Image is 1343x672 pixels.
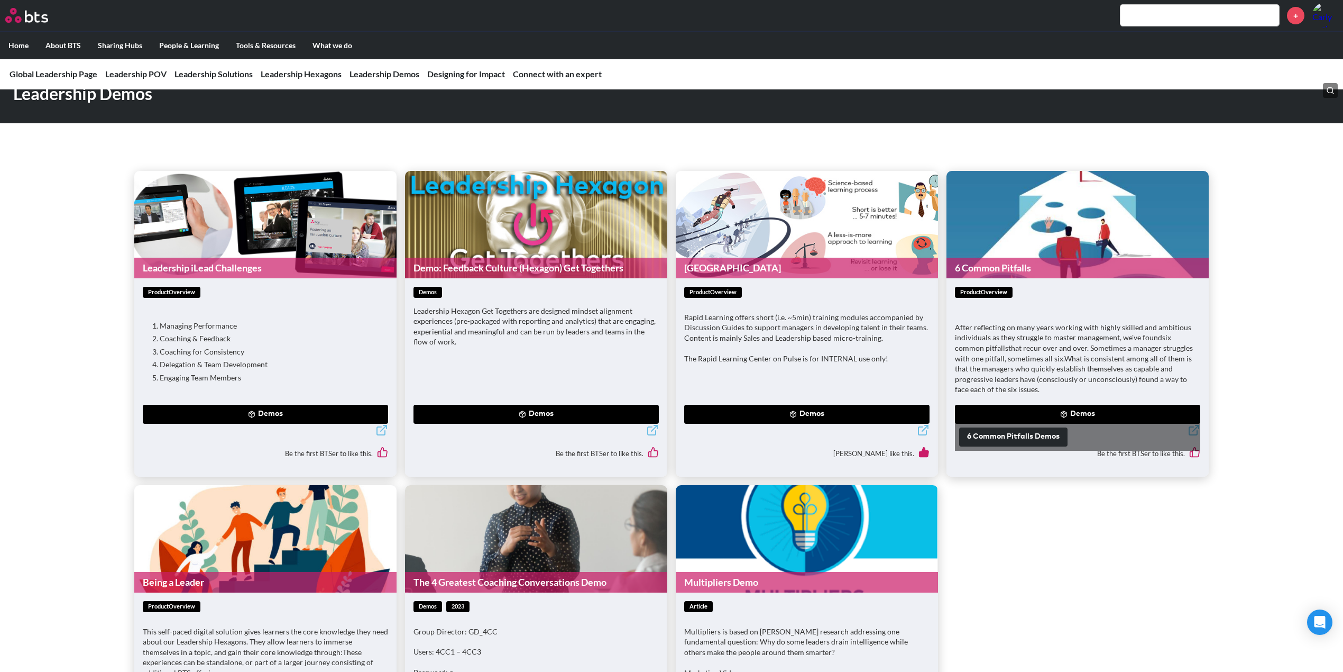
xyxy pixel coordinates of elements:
li: Coaching & Feedback [160,333,380,344]
p: Group Director: GD_4CC [413,626,659,637]
div: [PERSON_NAME] like this. [684,439,930,469]
a: External link [917,424,930,439]
a: Multipliers Demo [676,572,938,593]
p: Users: 4CC1 – 4CC3 [413,647,659,657]
h1: Leadership Demos [13,82,935,106]
span: article [684,601,713,612]
a: External link [646,424,659,439]
p: Leadership Hexagon Get Togethers are designed mindset alignment experiences (pre-packaged with re... [413,306,659,347]
button: Demos [955,405,1200,424]
a: The 4 Greatest Coaching Conversations Demo [405,572,667,593]
a: Leadership Demos [349,69,419,79]
p: After reflecting on many years working with highly skilled and ambitious individuals as they stru... [955,322,1200,395]
a: Connect with an expert [513,69,602,79]
button: 6 Common Pitfalls Demos [959,428,1068,447]
label: People & Learning [151,32,227,59]
img: BTS Logo [5,8,48,23]
button: Demos [143,405,388,424]
a: Designing for Impact [427,69,505,79]
li: Delegation & Team Development [160,359,380,370]
p: Rapid Learning offers short (i.e. ~5min) training modules accompanied by Discussion Guides to sup... [684,312,930,343]
p: Multipliers is based on [PERSON_NAME] research addressing one fundamental question: Why do some l... [684,626,930,658]
img: Carly Krei-Apolinario [1312,3,1338,28]
a: Go home [5,8,68,23]
span: 2023 [446,601,470,612]
label: What we do [304,32,361,59]
span: productOverview [143,601,200,612]
a: Leadership Hexagons [261,69,342,79]
a: Being a Leader [134,572,397,593]
a: Demo: Feedback Culture (Hexagon) Get Togethers [405,258,667,278]
span: productOverview [684,287,742,298]
div: Be the first BTSer to like this. [143,439,388,469]
a: Leadership POV [105,69,167,79]
a: Global Leadership Page [10,69,97,79]
button: Demos [413,405,659,424]
label: About BTS [37,32,89,59]
a: + [1287,7,1304,24]
a: External link [375,424,388,439]
button: Demos [684,405,930,424]
li: Engaging Team Members [160,373,380,383]
a: Leadership iLead Challenges [134,258,397,278]
a: Profile [1312,3,1338,28]
li: Managing Performance [160,321,380,331]
label: Sharing Hubs [89,32,151,59]
li: Coaching for Consistency [160,347,380,357]
a: 6 Common Pitfalls [946,258,1209,278]
span: demos [413,601,442,612]
div: Be the first BTSer to like this. [955,439,1200,469]
span: productOverview [955,287,1013,298]
span: demos [413,287,442,298]
a: [GEOGRAPHIC_DATA] [676,258,938,278]
div: Be the first BTSer to like this. [413,439,659,469]
a: Leadership Solutions [174,69,253,79]
div: Open Intercom Messenger [1307,610,1332,635]
label: Tools & Resources [227,32,304,59]
p: The Rapid Learning Center on Pulse is for INTERNAL use only! [684,353,930,364]
span: productOverview [143,287,200,298]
